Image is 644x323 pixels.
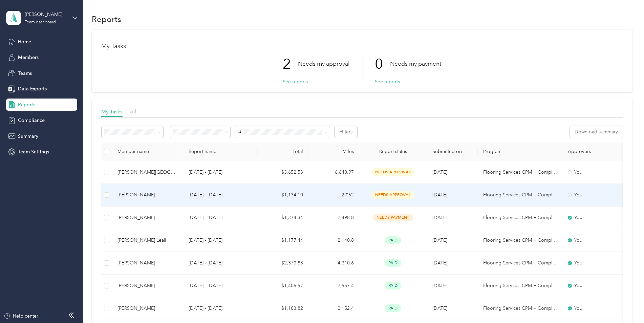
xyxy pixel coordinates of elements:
[189,191,252,199] p: [DATE] - [DATE]
[478,252,562,275] td: Flooring Services CPM + Compliance
[432,237,447,243] span: [DATE]
[483,191,557,199] p: Flooring Services CPM + Compliance
[189,169,252,176] p: [DATE] - [DATE]
[298,60,349,68] p: Needs my approval
[117,259,178,267] div: [PERSON_NAME]
[385,304,401,312] span: paid
[308,229,359,252] td: 2,140.8
[483,214,557,221] p: Flooring Services CPM + Compliance
[478,229,562,252] td: Flooring Services CPM + Compliance
[258,297,308,320] td: $1,183.82
[18,54,39,61] span: Members
[189,259,252,267] p: [DATE] - [DATE]
[258,252,308,275] td: $2,370.83
[606,285,644,323] iframe: Everlance-gr Chat Button Frame
[372,168,414,176] span: needs approval
[432,283,447,288] span: [DATE]
[117,305,178,312] div: [PERSON_NAME]
[189,237,252,244] p: [DATE] - [DATE]
[101,108,123,115] span: My Tasks
[483,305,557,312] p: Flooring Services CPM + Compliance
[432,215,447,220] span: [DATE]
[18,70,32,77] span: Teams
[432,260,447,266] span: [DATE]
[117,214,178,221] div: [PERSON_NAME]
[432,305,447,311] span: [DATE]
[432,169,447,175] span: [DATE]
[365,149,422,154] span: Report status
[263,149,303,154] div: Total
[478,207,562,229] td: Flooring Services CPM + Compliance
[112,143,183,161] th: Member name
[308,161,359,184] td: 6,640.97
[18,38,31,45] span: Home
[483,282,557,289] p: Flooring Services CPM + Compliance
[478,161,562,184] td: Flooring Services CPM + Compliance
[373,214,413,221] span: needs payment
[18,117,45,124] span: Compliance
[117,149,178,154] div: Member name
[385,236,401,244] span: paid
[385,282,401,289] span: paid
[375,50,390,78] p: 0
[568,305,625,312] div: You
[478,143,562,161] th: Program
[568,191,625,199] div: You
[478,184,562,207] td: Flooring Services CPM + Compliance
[483,259,557,267] p: Flooring Services CPM + Compliance
[18,148,49,155] span: Team Settings
[25,20,56,24] div: Team dashboard
[189,214,252,221] p: [DATE] - [DATE]
[189,305,252,312] p: [DATE] - [DATE]
[117,282,178,289] div: [PERSON_NAME]
[562,143,630,161] th: Approvers
[92,16,121,23] h1: Reports
[258,161,308,184] td: $3,652.53
[117,169,178,176] div: [PERSON_NAME][GEOGRAPHIC_DATA]
[427,143,478,161] th: Submitted on
[568,237,625,244] div: You
[130,108,136,115] span: All
[117,237,178,244] div: [PERSON_NAME] Leall
[372,191,414,199] span: needs approval
[432,192,447,198] span: [DATE]
[18,85,47,92] span: Data Exports
[308,252,359,275] td: 4,310.6
[483,237,557,244] p: Flooring Services CPM + Compliance
[258,229,308,252] td: $1,177.44
[568,169,625,176] div: You
[4,313,38,320] button: Help center
[183,143,258,161] th: Report name
[335,126,357,138] button: Filters
[308,184,359,207] td: 2,062
[568,282,625,289] div: You
[258,275,308,297] td: $1,406.57
[258,184,308,207] td: $1,134.10
[483,169,557,176] p: Flooring Services CPM + Compliance
[283,50,298,78] p: 2
[18,133,38,140] span: Summary
[308,297,359,320] td: 2,152.4
[390,60,441,68] p: Needs my payment
[568,259,625,267] div: You
[375,78,400,85] button: See reports
[117,191,178,199] div: [PERSON_NAME]
[478,275,562,297] td: Flooring Services CPM + Compliance
[570,126,623,138] button: Download summary
[308,275,359,297] td: 2,557.4
[478,297,562,320] td: Flooring Services CPM + Compliance
[568,214,625,221] div: You
[283,78,308,85] button: See reports
[18,101,35,108] span: Reports
[314,149,354,154] div: Miles
[385,259,401,267] span: paid
[308,207,359,229] td: 2,498.8
[258,207,308,229] td: $1,374.34
[25,11,67,18] div: [PERSON_NAME]
[189,282,252,289] p: [DATE] - [DATE]
[101,43,623,50] h1: My Tasks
